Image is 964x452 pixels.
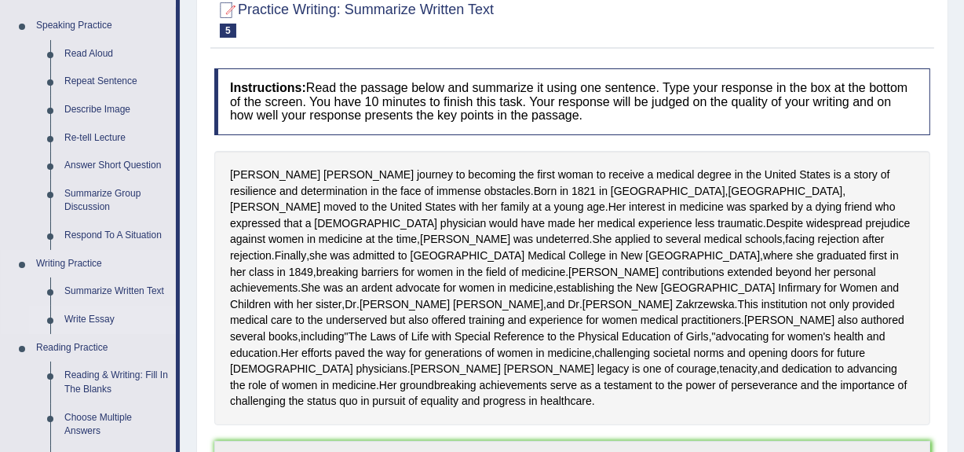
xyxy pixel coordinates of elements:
span: Click to see word definition [282,377,317,394]
span: Click to see word definition [608,167,644,183]
span: Click to see word definition [519,167,534,183]
span: Click to see word definition [853,296,895,313]
span: Click to see word definition [230,183,276,200]
span: Click to see word definition [841,377,895,394]
span: Click to see word definition [432,329,451,345]
span: Click to see word definition [632,361,640,377]
span: Click to see word definition [677,361,717,377]
span: Click to see word definition [681,312,741,329]
span: Click to see word definition [230,329,265,345]
span: Click to see word definition [521,215,545,232]
span: Click to see word definition [509,280,553,296]
span: Click to see word definition [489,215,518,232]
span: Click to see word definition [719,377,728,394]
span: Click to see word definition [372,199,387,215]
span: Click to see word definition [248,377,266,394]
a: Summarize Group Discussion [57,180,176,222]
span: Click to see word definition [289,264,313,281]
span: Click to see word definition [867,329,885,345]
span: Click to see word definition [749,345,788,362]
span: Click to see word definition [408,312,429,329]
span: Click to see word definition [829,296,849,313]
span: Click to see word definition [621,248,643,264]
span: Click to see word definition [277,264,286,281]
span: Click to see word definition [372,393,405,410]
span: Click to see word definition [656,167,694,183]
span: Click to see word definition [330,248,350,264]
span: Click to see word definition [274,296,294,313]
span: Click to see word definition [501,199,530,215]
h4: Read the passage below and summarize it using one sentence. Type your response in the box at the ... [214,68,930,135]
span: Click to see word definition [513,231,533,248]
span: Click to see word definition [890,248,899,264]
span: Click to see word definition [548,345,592,362]
a: Summarize Written Text [57,277,176,306]
span: Click to see word definition [432,312,466,329]
span: Click to see word definition [468,167,516,183]
span: Click to see word definition [534,183,557,200]
span: Click to see word definition [521,264,565,281]
span: Click to see word definition [230,296,271,313]
span: Click to see word definition [459,280,495,296]
span: Click to see word definition [604,377,652,394]
span: Click to see word definition [301,280,320,296]
span: Click to see word definition [778,280,820,296]
span: Click to see word definition [352,248,395,264]
span: Click to see word definition [609,248,618,264]
span: Click to see word definition [664,361,674,377]
span: Click to see word definition [571,183,596,200]
span: Click to see word definition [529,312,583,329]
span: Click to see word definition [268,231,304,248]
span: Click to see word definition [368,345,383,362]
span: Click to see word definition [593,231,612,248]
span: Click to see word definition [676,296,735,313]
a: Re-tell Lecture [57,124,176,153]
span: Click to see word definition [834,264,876,281]
span: Click to see word definition [356,361,407,377]
span: Click to see word definition [409,345,422,362]
span: Click to see word definition [615,231,650,248]
span: Click to see word definition [509,264,519,281]
span: Click to see word definition [806,199,812,215]
span: Click to see word definition [558,167,593,183]
span: Click to see word definition [421,393,458,410]
span: Click to see word definition [602,312,637,329]
span: Click to see word definition [791,345,818,362]
span: Click to see word definition [727,345,745,362]
span: Click to see word definition [396,231,417,248]
span: Click to see word definition [557,280,615,296]
span: Click to see word definition [411,361,501,377]
span: Click to see word definition [595,377,601,394]
span: Click to see word definition [648,167,654,183]
span: Click to see word definition [763,248,793,264]
span: Click to see word definition [817,248,867,264]
span: Click to see word definition [396,280,440,296]
span: Click to see word definition [536,231,590,248]
span: Click to see word definition [398,248,407,264]
span: Click to see word definition [738,296,758,313]
span: Click to see word definition [727,199,747,215]
span: Click to see word definition [316,264,359,281]
span: Click to see word definition [875,199,896,215]
span: Click to see word definition [608,199,626,215]
a: Choose Multiple Answers [57,404,176,446]
span: Click to see word definition [508,312,526,329]
span: Click to see word definition [332,377,376,394]
span: 5 [220,24,236,38]
span: Click to see word definition [382,183,397,200]
span: Click to see word definition [425,199,456,215]
span: Click to see word definition [617,280,632,296]
span: Click to see word definition [456,167,466,183]
b: Instructions: [230,81,306,94]
span: Click to see word definition [230,248,272,264]
span: Click to see word definition [305,215,312,232]
span: Click to see word definition [629,199,665,215]
span: Click to see word definition [772,329,784,345]
span: Click to see word definition [378,231,393,248]
span: Click to see word definition [339,393,357,410]
span: Click to see word definition [840,280,878,296]
span: Click to see word definition [731,377,798,394]
span: Click to see word definition [837,345,865,362]
span: Click to see word definition [854,167,878,183]
span: Click to see word definition [661,280,776,296]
